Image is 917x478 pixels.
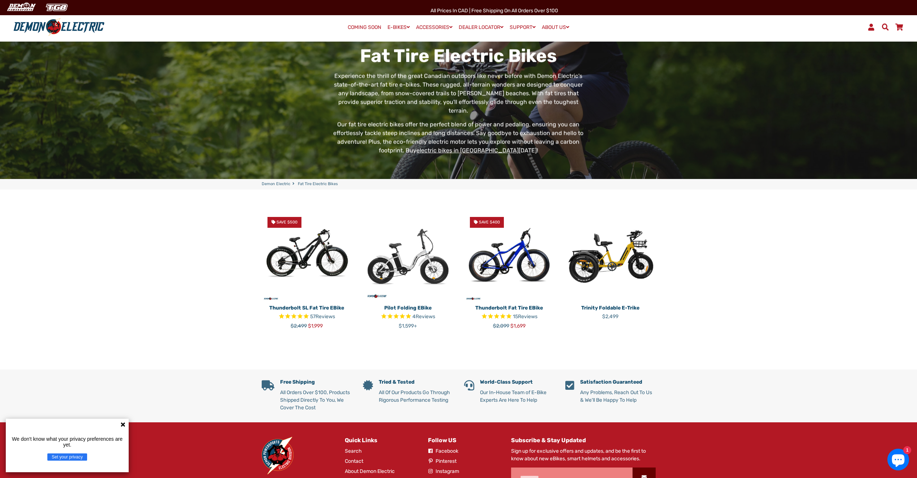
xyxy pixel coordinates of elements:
[480,379,554,385] h5: World-Class Support
[363,302,453,330] a: Pilot Folding eBike Rated 5.0 out of 5 stars 4 reviews $1,599+
[464,302,554,330] a: Thunderbolt Fat Tire eBike Rated 4.8 out of 5 stars 15 reviews $2,099 $1,699
[885,449,911,472] inbox-online-store-chat: Shopify online store chat
[479,220,500,225] span: Save $400
[518,313,537,320] span: Reviews
[42,1,72,13] img: TGB Canada
[412,313,435,320] span: 4 reviews
[262,302,352,330] a: Thunderbolt SL Fat Tire eBike Rated 4.9 out of 5 stars 57 reviews $2,499 $1,999
[511,447,656,462] p: Sign up for exclusive offers and updates, and be the first to know about new eBikes, smart helmet...
[298,181,338,187] span: Fat Tire Electric Bikes
[565,211,656,302] img: Trinity Foldable E-Trike
[464,211,554,302] img: Thunderbolt Fat Tire eBike - Demon Electric
[428,468,459,475] a: Instagram
[280,389,352,411] p: All Orders Over $100, Products Shipped Directly To You, We Cover The Cost
[539,22,572,33] a: ABOUT US
[47,453,87,461] button: Set your privacy
[329,120,588,155] p: Our fat tire electric bikes offer the perfect blend of power and pedaling, ensuring you can effor...
[430,8,558,14] span: All Prices in CAD | Free shipping on all orders over $100
[511,437,656,444] h4: Subscribe & Stay Updated
[565,302,656,320] a: Trinity Foldable E-Trike $2,499
[428,447,458,455] a: Facebook
[580,389,656,404] p: Any Problems, Reach Out To Us & We'll Be Happy To Help
[464,313,554,321] span: Rated 4.8 out of 5 stars 15 reviews
[280,379,352,385] h5: Free Shipping
[493,323,509,329] span: $2,099
[345,437,417,444] h4: Quick Links
[262,313,352,321] span: Rated 4.9 out of 5 stars 57 reviews
[428,457,457,465] a: Pinterest
[464,304,554,312] p: Thunderbolt Fat Tire eBike
[277,220,297,225] span: Save $500
[262,304,352,312] p: Thunderbolt SL Fat Tire eBike
[262,437,293,474] img: Demon Electric
[308,323,323,329] span: $1,999
[310,313,335,320] span: 57 reviews
[345,457,363,465] a: Contact
[602,313,618,320] span: $2,499
[329,72,588,115] p: Experience the thrill of the great Canadian outdoors like never before with Demon Electric's stat...
[379,389,453,404] p: All Of Our Products Go Through Rigorous Performance Testing
[565,304,656,312] p: Trinity Foldable E-Trike
[9,436,126,448] p: We don't know what your privacy preferences are yet.
[510,323,526,329] span: $1,699
[329,45,588,67] h1: Fat Tire Electric Bikes
[316,313,335,320] span: Reviews
[4,1,38,13] img: Demon Electric
[480,389,554,404] p: Our In-House Team of E-Bike Experts Are Here To Help
[262,211,352,302] img: Thunderbolt SL Fat Tire eBike - Demon Electric
[507,22,538,33] a: SUPPORT
[363,313,453,321] span: Rated 5.0 out of 5 stars 4 reviews
[345,468,395,475] a: About Demon Electric
[379,379,453,385] h5: Tried & Tested
[345,447,362,455] a: Search
[416,147,519,154] a: electric bikes in [GEOGRAPHIC_DATA]
[291,323,307,329] span: $2,499
[464,211,554,302] a: Thunderbolt Fat Tire eBike - Demon Electric Save $400
[363,304,453,312] p: Pilot Folding eBike
[385,22,412,33] a: E-BIKES
[513,313,537,320] span: 15 reviews
[416,313,435,320] span: Reviews
[428,437,500,444] h4: Follow US
[345,22,384,33] a: COMING SOON
[262,181,290,187] a: Demon Electric
[413,22,455,33] a: ACCESSORIES
[456,22,506,33] a: DEALER LOCATOR
[363,211,453,302] img: Pilot Folding eBike - Demon Electric
[11,18,107,37] img: Demon Electric logo
[399,323,417,329] span: $1,599+
[262,211,352,302] a: Thunderbolt SL Fat Tire eBike - Demon Electric Save $500
[580,379,656,385] h5: Satisfaction Guaranteed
